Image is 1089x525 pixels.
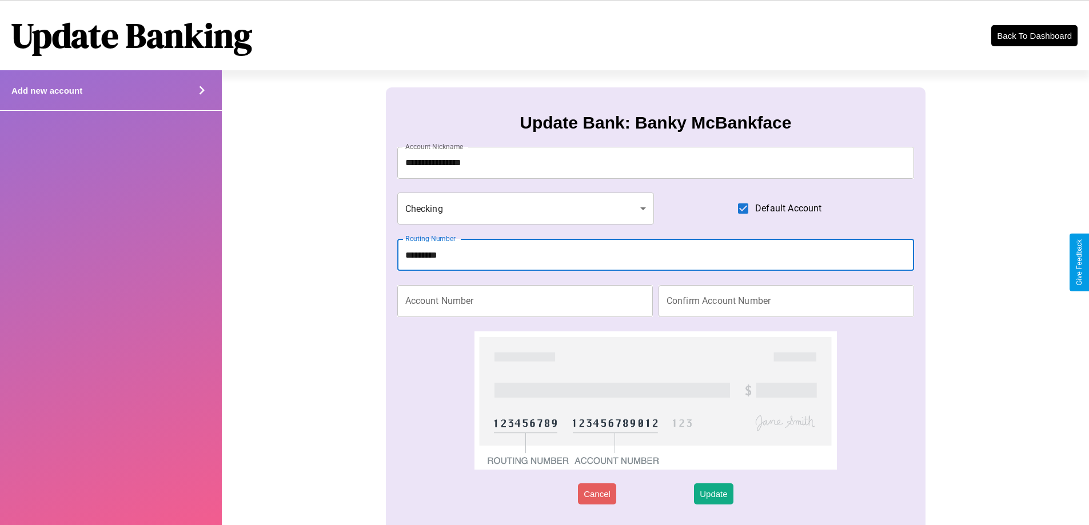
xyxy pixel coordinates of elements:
div: Checking [397,193,655,225]
label: Routing Number [405,234,456,243]
div: Give Feedback [1075,239,1083,286]
h3: Update Bank: Banky McBankface [520,113,791,133]
h4: Add new account [11,86,82,95]
h1: Update Banking [11,12,252,59]
img: check [474,331,836,470]
button: Update [694,483,733,504]
button: Cancel [578,483,616,504]
span: Default Account [755,202,821,215]
label: Account Nickname [405,142,464,151]
button: Back To Dashboard [991,25,1078,46]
